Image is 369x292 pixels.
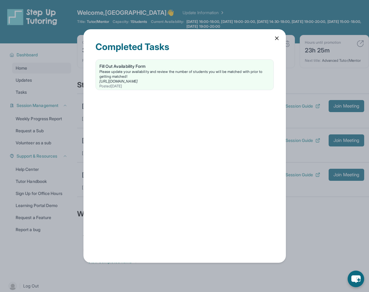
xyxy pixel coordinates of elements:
[99,63,270,69] div: Fill Out Availability Form
[96,60,274,90] a: Fill Out Availability FormPlease update your availability and review the number of students you w...
[348,271,364,287] button: chat-button
[99,84,270,89] div: Posted [DATE]
[99,79,138,83] a: [URL][DOMAIN_NAME]
[95,41,274,59] div: Completed Tasks
[99,69,270,79] div: Please update your availability and review the number of students you will be matched with prior ...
